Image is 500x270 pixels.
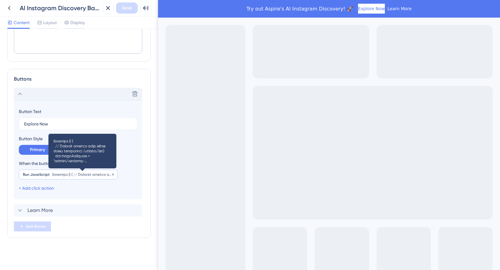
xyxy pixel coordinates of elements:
span: Content [14,19,30,26]
span: (loremips () { // Dolorsit ametco adip elitse doeiu temporinci /utlabo/{et} dol magnAaliquae = "a... [52,172,114,177]
div: AI Instagram Discovery Banner in Creator Search [20,4,100,12]
span: Add Button [26,224,46,229]
div: Buttons [14,75,144,83]
button: Save [116,2,138,14]
span: Run JavaScript [23,172,50,177]
button: Explore Now [200,4,227,14]
button: Primary [19,145,56,155]
span: Learn More [27,207,53,214]
span: (loremips () { // Dolorsit ametco adip elitse doeiu temporinci /utlabo/{et} dol magnAaliquae = "a... [53,139,111,163]
div: When the button is clicked [19,160,137,167]
button: Add Button [14,221,51,231]
input: Type the value [24,120,132,127]
a: + Add click action [19,186,54,191]
button: Learn More [229,4,253,14]
textarea: Try out Aspire's AI Instagram Discovery! 🚀 [14,16,142,54]
div: Button Style [19,135,137,142]
span: Try out Aspire's AI Instagram Discovery! 🚀 [88,6,195,12]
span: Display [70,19,85,26]
div: Button Text [19,108,41,115]
span: Layout [43,19,57,26]
span: Save [122,4,132,12]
